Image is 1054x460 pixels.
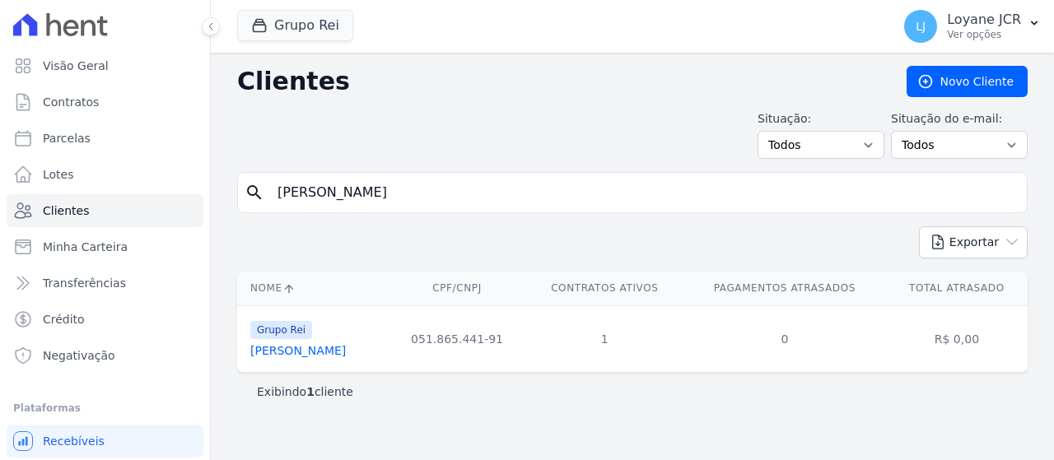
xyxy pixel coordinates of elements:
span: Grupo Rei [250,321,312,339]
span: Parcelas [43,130,91,146]
span: Visão Geral [43,58,109,74]
span: Crédito [43,311,85,328]
a: Crédito [7,303,203,336]
input: Buscar por nome, CPF ou e-mail [268,176,1020,209]
th: CPF/CNPJ [388,272,525,305]
button: Exportar [919,226,1028,258]
td: R$ 0,00 [886,305,1028,372]
p: Loyane JCR [947,12,1021,28]
td: 0 [683,305,886,372]
b: 1 [306,385,315,398]
a: Parcelas [7,122,203,155]
th: Pagamentos Atrasados [683,272,886,305]
th: Contratos Ativos [526,272,683,305]
label: Situação do e-mail: [891,110,1028,128]
div: Plataformas [13,398,197,418]
a: Transferências [7,267,203,300]
label: Situação: [758,110,884,128]
span: Transferências [43,275,126,291]
a: Novo Cliente [907,66,1028,97]
a: Recebíveis [7,425,203,458]
p: Ver opções [947,28,1021,41]
span: Lotes [43,166,74,183]
button: Grupo Rei [237,10,353,41]
a: Contratos [7,86,203,118]
th: Total Atrasado [886,272,1028,305]
i: search [245,183,264,202]
a: Clientes [7,194,203,227]
a: Visão Geral [7,49,203,82]
span: Recebíveis [43,433,105,449]
a: [PERSON_NAME] [250,344,346,357]
a: Lotes [7,158,203,191]
a: Minha Carteira [7,230,203,263]
th: Nome [237,272,388,305]
td: 1 [526,305,683,372]
span: LJ [916,21,926,32]
h2: Clientes [237,67,880,96]
span: Minha Carteira [43,239,128,255]
td: 051.865.441-91 [388,305,525,372]
span: Negativação [43,347,115,364]
a: Negativação [7,339,203,372]
span: Clientes [43,202,89,219]
p: Exibindo cliente [257,383,353,400]
button: LJ Loyane JCR Ver opções [891,3,1054,49]
span: Contratos [43,94,99,110]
